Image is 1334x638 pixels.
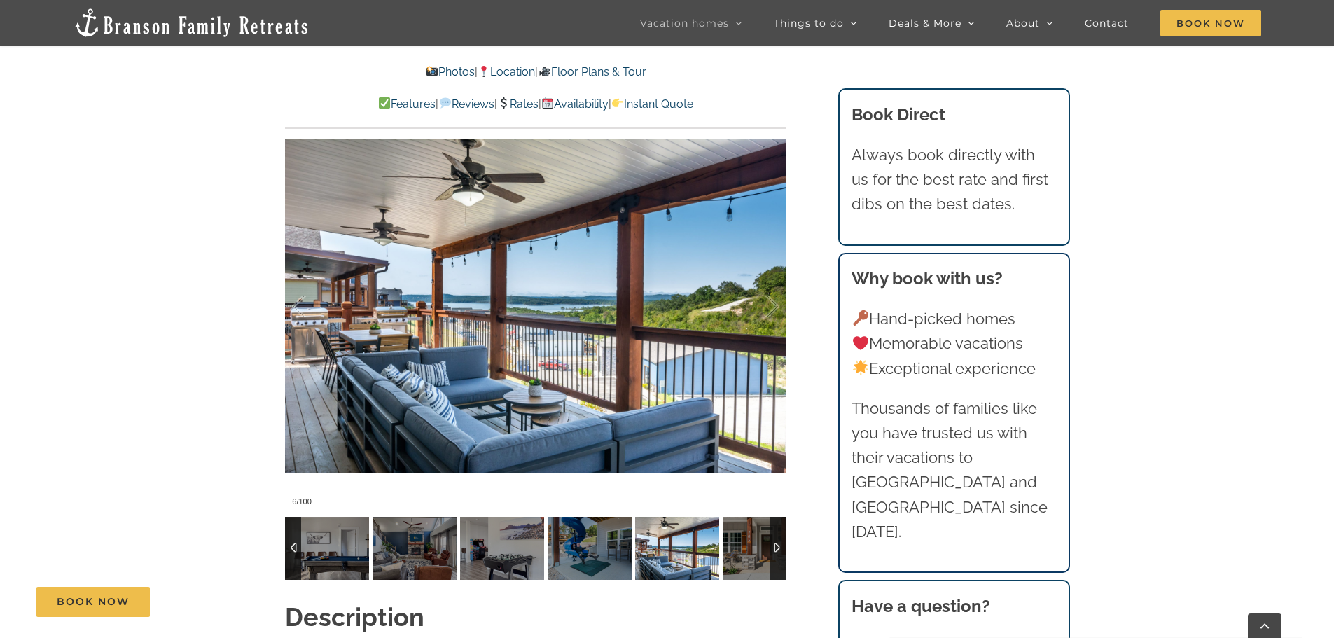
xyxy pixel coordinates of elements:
span: Things to do [774,18,844,28]
p: | | [285,63,786,81]
img: 👉 [612,97,623,109]
img: 📸 [426,66,438,77]
img: Branson Family Retreats Logo [73,7,310,39]
strong: Description [285,602,424,632]
img: 💬 [440,97,451,109]
p: | | | | [285,95,786,113]
a: Reviews [438,97,494,111]
span: About [1006,18,1040,28]
img: 💲 [498,97,509,109]
a: Availability [541,97,609,111]
img: 🌟 [853,360,868,375]
img: 🔑 [853,310,868,326]
a: Book Now [36,587,150,617]
a: Location [478,65,535,78]
img: 058-Skye-Retreat-Branson-Family-Retreats-Table-Rock-Lake-vacation-home-1622-scaled.jpg-nggid04189... [548,517,632,580]
b: Book Direct [852,104,945,125]
p: Thousands of families like you have trusted us with their vacations to [GEOGRAPHIC_DATA] and [GEO... [852,396,1056,544]
span: Book Now [57,596,130,608]
img: ✅ [379,97,390,109]
img: 00-Skye-Retreat-at-Table-Rock-Lake-1043-scaled.jpg-nggid042766-ngg0dyn-120x90-00f0w010c011r110f11... [460,517,544,580]
h3: Why book with us? [852,266,1056,291]
img: 🎥 [539,66,550,77]
span: Deals & More [889,18,961,28]
img: ❤️ [853,335,868,351]
span: Contact [1085,18,1129,28]
span: Vacation homes [640,18,729,28]
p: Hand-picked homes Memorable vacations Exceptional experience [852,307,1056,381]
p: Always book directly with us for the best rate and first dibs on the best dates. [852,143,1056,217]
a: Rates [497,97,539,111]
span: Book Now [1160,10,1261,36]
img: 📍 [478,66,489,77]
a: Instant Quote [611,97,693,111]
img: 054-Skye-Retreat-Branson-Family-Retreats-Table-Rock-Lake-vacation-home-1508-scaled.jpg-nggid04191... [635,517,719,580]
img: 00-Skye-Retreat-at-Table-Rock-Lake-1040-scaled.jpg-nggid042764-ngg0dyn-120x90-00f0w010c011r110f11... [285,517,369,580]
a: Features [378,97,436,111]
a: Photos [426,65,475,78]
img: Skye-Retreat-at-Table-Rock-Lake-3004-Edit-scaled.jpg-nggid042979-ngg0dyn-120x90-00f0w010c011r110f... [373,517,457,580]
a: Floor Plans & Tour [538,65,646,78]
img: 📆 [542,97,553,109]
img: 006-Skye-Retreat-Branson-Family-Retreats-Table-Rock-Lake-vacation-home-1468-scaled.jpg-nggid04187... [723,517,807,580]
